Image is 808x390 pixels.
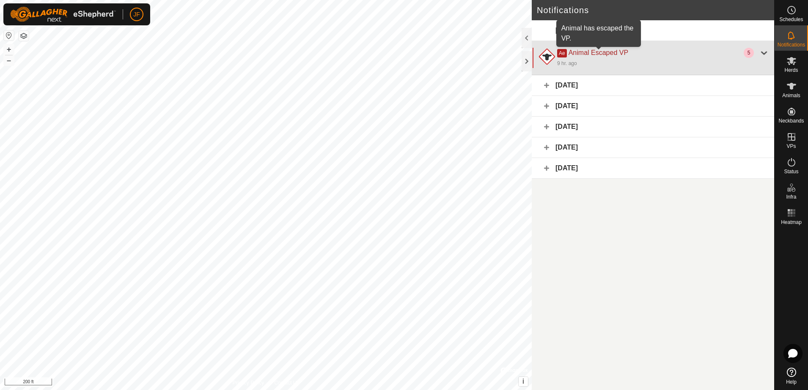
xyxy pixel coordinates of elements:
[786,194,796,199] span: Infra
[19,31,29,41] button: Map Layers
[786,379,797,385] span: Help
[778,42,805,47] span: Notifications
[784,169,798,174] span: Status
[744,48,754,58] div: 5
[532,75,774,96] div: [DATE]
[784,68,798,73] span: Herds
[557,60,577,67] div: 9 hr. ago
[532,20,774,41] div: [DATE]
[775,364,808,388] a: Help
[537,5,756,15] h2: Notifications
[4,30,14,41] button: Reset Map
[532,158,774,179] div: [DATE]
[532,96,774,117] div: [DATE]
[557,49,567,57] span: Ae
[274,379,299,387] a: Contact Us
[133,10,140,19] span: JF
[532,137,774,158] div: [DATE]
[779,17,803,22] span: Schedules
[4,44,14,55] button: +
[786,144,796,149] span: VPs
[4,55,14,65] button: –
[778,118,804,123] span: Neckbands
[232,379,264,387] a: Privacy Policy
[10,7,116,22] img: Gallagher Logo
[781,220,802,225] span: Heatmap
[532,117,774,137] div: [DATE]
[519,377,528,386] button: i
[782,93,800,98] span: Animals
[522,378,524,385] span: i
[569,49,628,56] span: Animal Escaped VP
